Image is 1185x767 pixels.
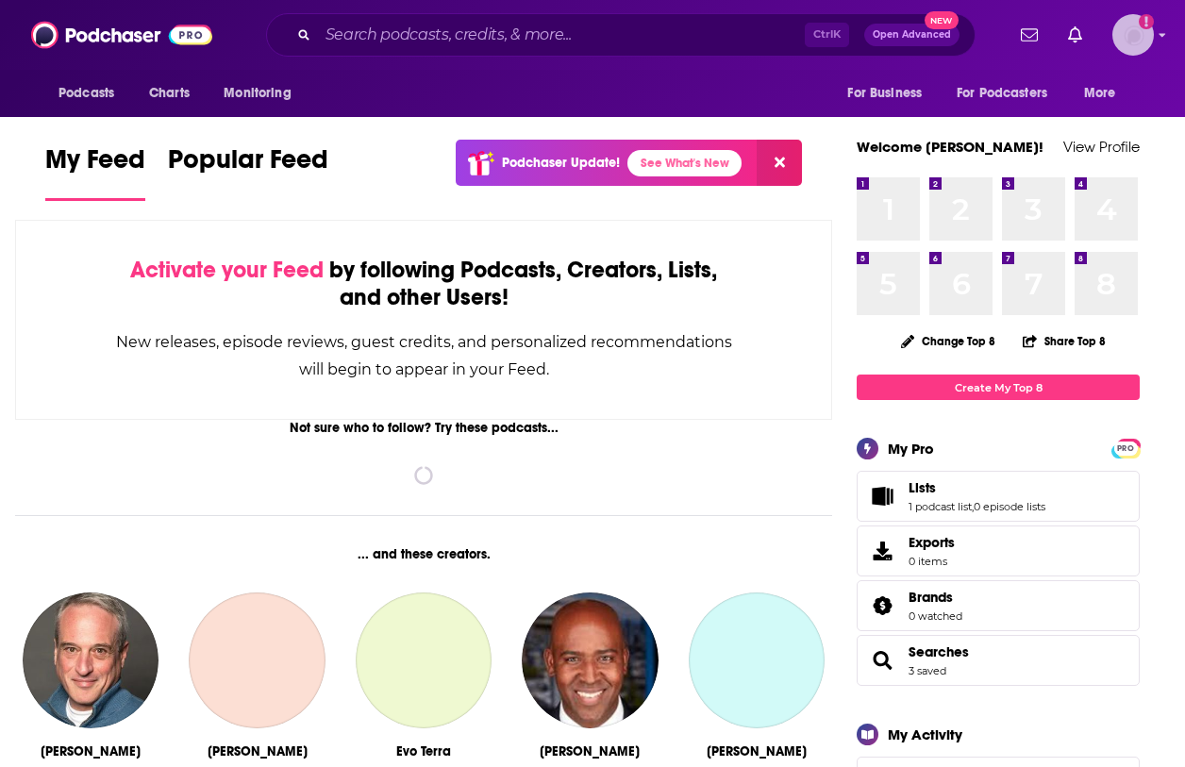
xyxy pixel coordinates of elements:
span: Charts [149,80,190,107]
span: Lists [909,479,936,496]
span: Open Advanced [873,30,951,40]
a: 0 episode lists [974,500,1045,513]
a: View Profile [1063,138,1140,156]
span: Brands [909,589,953,606]
div: My Activity [888,725,962,743]
div: New releases, episode reviews, guest credits, and personalized recommendations will begin to appe... [110,328,737,383]
div: by following Podcasts, Creators, Lists, and other Users! [110,257,737,311]
button: open menu [210,75,315,111]
span: Podcasts [58,80,114,107]
div: Not sure who to follow? Try these podcasts... [15,420,832,436]
span: For Business [847,80,922,107]
button: Open AdvancedNew [864,24,960,46]
a: Show notifications dropdown [1013,19,1045,51]
span: PRO [1114,442,1137,456]
div: Arielle Nissenblatt [707,743,807,759]
a: Brands [909,589,962,606]
span: Brands [857,580,1140,631]
span: Exports [909,534,955,551]
a: My Feed [45,143,145,201]
span: Popular Feed [168,143,328,187]
span: New [925,11,959,29]
a: Brands [863,592,901,619]
span: For Podcasters [957,80,1047,107]
a: Popular Feed [168,143,328,201]
img: User Profile [1112,14,1154,56]
a: Lists [909,479,1045,496]
div: Marshall Harris [540,743,640,759]
button: open menu [834,75,945,111]
a: 0 watched [909,609,962,623]
a: Tina Griffin [189,592,325,728]
span: Searches [857,635,1140,686]
span: Ctrl K [805,23,849,47]
button: Share Top 8 [1022,323,1107,359]
div: My Pro [888,440,934,458]
button: Show profile menu [1112,14,1154,56]
a: PRO [1114,441,1137,455]
img: Marshall Harris [522,592,658,728]
input: Search podcasts, credits, & more... [318,20,805,50]
svg: Add a profile image [1139,14,1154,29]
a: Welcome [PERSON_NAME]! [857,138,1043,156]
a: Searches [863,647,901,674]
img: Podchaser - Follow, Share and Rate Podcasts [31,17,212,53]
p: Podchaser Update! [502,155,620,171]
div: ... and these creators. [15,546,832,562]
button: open menu [944,75,1075,111]
div: Search podcasts, credits, & more... [266,13,976,57]
span: Activate your Feed [130,256,324,284]
a: Lists [863,483,901,509]
button: Change Top 8 [890,329,1007,353]
a: 1 podcast list [909,500,972,513]
span: Monitoring [224,80,291,107]
a: 3 saved [909,664,946,677]
a: Exports [857,525,1140,576]
span: My Feed [45,143,145,187]
span: 0 items [909,555,955,568]
a: Charts [137,75,201,111]
div: Tina Griffin [208,743,308,759]
button: open menu [1071,75,1140,111]
div: Dan Bernstein [41,743,141,759]
span: More [1084,80,1116,107]
a: Evo Terra [356,592,492,728]
span: Lists [857,471,1140,522]
a: Arielle Nissenblatt [689,592,825,728]
button: open menu [45,75,139,111]
a: See What's New [627,150,742,176]
div: Evo Terra [396,743,451,759]
span: Exports [863,538,901,564]
img: Dan Bernstein [23,592,159,728]
a: Create My Top 8 [857,375,1140,400]
a: Searches [909,643,969,660]
a: Show notifications dropdown [1060,19,1090,51]
span: , [972,500,974,513]
span: Logged in as Shift_2 [1112,14,1154,56]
